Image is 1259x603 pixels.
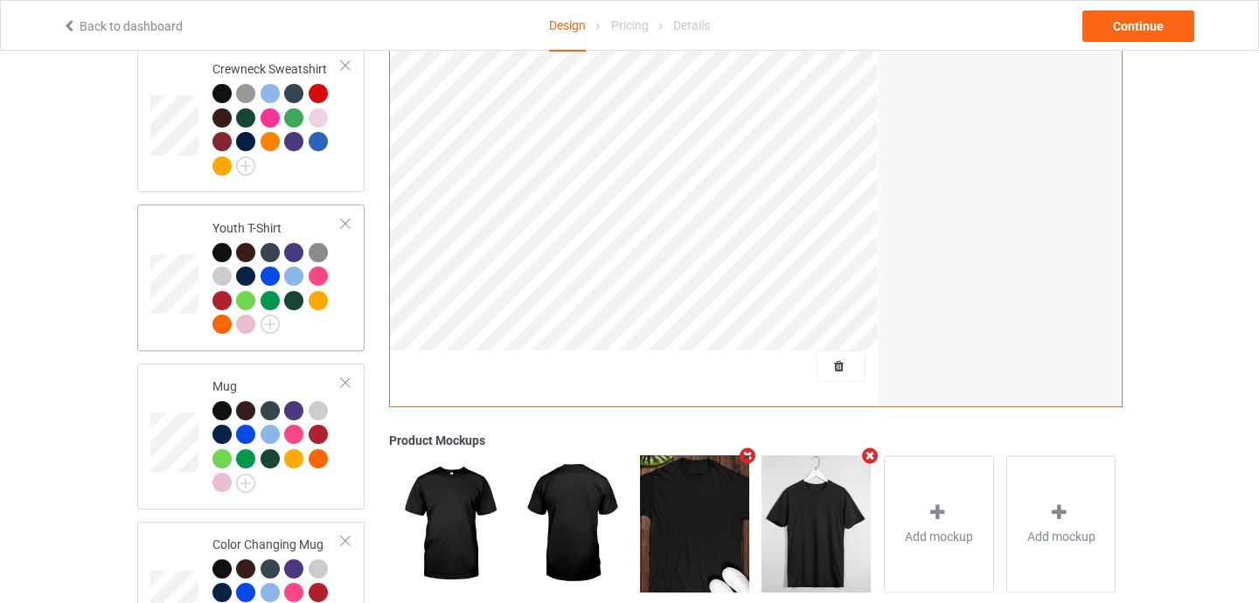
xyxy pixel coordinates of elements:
[1006,455,1116,593] div: Add mockup
[236,474,255,493] img: svg+xml;base64,PD94bWwgdmVyc2lvbj0iMS4wIiBlbmNvZGluZz0iVVRGLTgiPz4KPHN2ZyB3aWR0aD0iMjJweCIgaGVpZ2...
[1082,10,1194,42] div: Continue
[737,447,759,466] i: Remove mockup
[137,204,365,350] div: Youth T-Shirt
[212,219,343,333] div: Youth T-Shirt
[137,364,365,509] div: Mug
[905,528,973,545] span: Add mockup
[611,1,649,50] div: Pricing
[62,19,183,33] a: Back to dashboard
[640,455,749,592] img: regular.jpg
[884,455,994,593] div: Add mockup
[549,1,586,52] div: Design
[1027,528,1096,545] span: Add mockup
[762,455,871,592] img: regular.jpg
[859,447,881,466] i: Remove mockup
[673,1,710,50] div: Details
[518,455,627,592] img: regular.jpg
[212,60,343,174] div: Crewneck Sweatshirt
[236,156,255,176] img: svg+xml;base64,PD94bWwgdmVyc2lvbj0iMS4wIiBlbmNvZGluZz0iVVRGLTgiPz4KPHN2ZyB3aWR0aD0iMjJweCIgaGVpZ2...
[212,378,343,491] div: Mug
[137,46,365,192] div: Crewneck Sweatshirt
[309,243,328,262] img: heather_texture.png
[261,315,280,334] img: svg+xml;base64,PD94bWwgdmVyc2lvbj0iMS4wIiBlbmNvZGluZz0iVVRGLTgiPz4KPHN2ZyB3aWR0aD0iMjJweCIgaGVpZ2...
[395,455,504,592] img: regular.jpg
[389,432,1122,449] div: Product Mockups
